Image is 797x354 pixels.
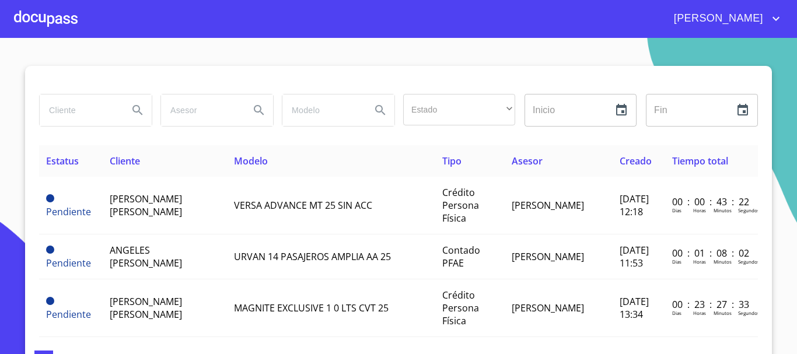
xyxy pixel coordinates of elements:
p: Minutos [714,207,732,213]
span: Asesor [512,155,543,167]
p: Segundos [738,207,760,213]
span: [DATE] 11:53 [620,244,649,269]
span: Creado [620,155,652,167]
p: Dias [672,310,681,316]
p: Segundos [738,258,760,265]
button: Search [124,96,152,124]
span: Crédito Persona Física [442,186,479,225]
span: [DATE] 13:34 [620,295,649,321]
p: 00 : 23 : 27 : 33 [672,298,751,311]
span: [PERSON_NAME] [PERSON_NAME] [110,295,182,321]
input: search [40,94,119,126]
span: Pendiente [46,194,54,202]
span: Pendiente [46,297,54,305]
span: Pendiente [46,257,91,269]
p: 00 : 00 : 43 : 22 [672,195,751,208]
span: Pendiente [46,205,91,218]
span: [DATE] 12:18 [620,192,649,218]
span: Estatus [46,155,79,167]
button: account of current user [665,9,783,28]
span: Crédito Persona Física [442,289,479,327]
span: [PERSON_NAME] [512,250,584,263]
span: Pendiente [46,246,54,254]
p: Dias [672,207,681,213]
span: URVAN 14 PASAJEROS AMPLIA AA 25 [234,250,391,263]
p: Minutos [714,258,732,265]
button: Search [366,96,394,124]
span: Tipo [442,155,462,167]
span: Modelo [234,155,268,167]
span: Contado PFAE [442,244,480,269]
span: [PERSON_NAME] [512,302,584,314]
span: Tiempo total [672,155,728,167]
span: ANGELES [PERSON_NAME] [110,244,182,269]
button: Search [245,96,273,124]
span: VERSA ADVANCE MT 25 SIN ACC [234,199,372,212]
p: Minutos [714,310,732,316]
input: search [282,94,362,126]
p: Horas [693,207,706,213]
p: Segundos [738,310,760,316]
span: [PERSON_NAME] [512,199,584,212]
p: Dias [672,258,681,265]
p: Horas [693,258,706,265]
div: ​ [403,94,515,125]
span: [PERSON_NAME] [PERSON_NAME] [110,192,182,218]
span: MAGNITE EXCLUSIVE 1 0 LTS CVT 25 [234,302,389,314]
p: Horas [693,310,706,316]
span: Pendiente [46,308,91,321]
span: Cliente [110,155,140,167]
p: 00 : 01 : 08 : 02 [672,247,751,260]
span: [PERSON_NAME] [665,9,769,28]
input: search [161,94,240,126]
